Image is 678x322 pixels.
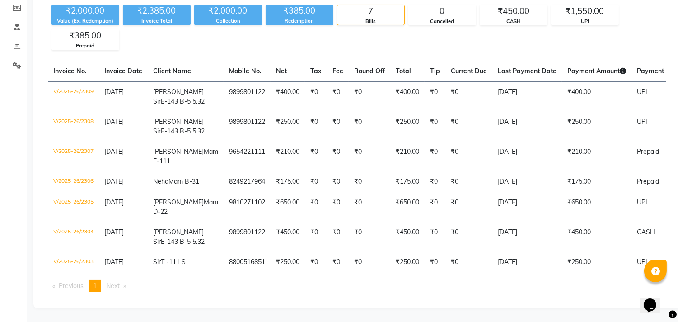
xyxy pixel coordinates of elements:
[492,252,562,273] td: [DATE]
[425,222,445,252] td: ₹0
[327,112,349,142] td: ₹0
[104,88,124,96] span: [DATE]
[271,192,305,222] td: ₹650.00
[637,118,647,126] span: UPI
[349,112,390,142] td: ₹0
[224,252,271,273] td: 8800516851
[637,198,647,206] span: UPI
[52,29,119,42] div: ₹385.00
[390,142,425,171] td: ₹210.00
[161,258,186,266] span: T -111 S
[637,228,655,236] span: CASH
[59,282,84,290] span: Previous
[445,252,492,273] td: ₹0
[48,112,99,142] td: V/2025-26/2308
[123,17,191,25] div: Invoice Total
[492,222,562,252] td: [DATE]
[562,222,631,252] td: ₹450.00
[327,171,349,192] td: ₹0
[53,67,87,75] span: Invoice No.
[425,192,445,222] td: ₹0
[637,88,647,96] span: UPI
[310,67,322,75] span: Tax
[637,258,647,266] span: UPI
[390,81,425,112] td: ₹400.00
[51,5,119,17] div: ₹2,000.00
[153,177,168,185] span: Neha
[271,252,305,273] td: ₹250.00
[349,252,390,273] td: ₹0
[52,42,119,50] div: Prepaid
[480,5,547,18] div: ₹450.00
[93,282,97,290] span: 1
[445,171,492,192] td: ₹0
[305,192,327,222] td: ₹0
[567,67,626,75] span: Payment Amount
[451,67,487,75] span: Current Due
[409,5,476,18] div: 0
[492,171,562,192] td: [DATE]
[409,18,476,25] div: Cancelled
[271,112,305,142] td: ₹250.00
[305,142,327,171] td: ₹0
[48,222,99,252] td: V/2025-26/2304
[552,18,618,25] div: UPI
[492,112,562,142] td: [DATE]
[153,88,204,105] span: [PERSON_NAME] Sir
[224,81,271,112] td: 9899801122
[153,258,161,266] span: Sir
[224,112,271,142] td: 9899801122
[425,142,445,171] td: ₹0
[161,237,205,246] span: E-143 B-5 5.32
[425,112,445,142] td: ₹0
[104,67,142,75] span: Invoice Date
[276,67,287,75] span: Net
[390,171,425,192] td: ₹175.00
[153,118,204,135] span: [PERSON_NAME] Sir
[337,5,404,18] div: 7
[562,142,631,171] td: ₹210.00
[305,81,327,112] td: ₹0
[562,192,631,222] td: ₹650.00
[492,142,562,171] td: [DATE]
[153,147,218,165] span: Mam E-111
[153,228,204,246] span: [PERSON_NAME] Sir
[271,81,305,112] td: ₹400.00
[390,222,425,252] td: ₹450.00
[562,112,631,142] td: ₹250.00
[327,81,349,112] td: ₹0
[640,286,669,313] iframe: chat widget
[48,171,99,192] td: V/2025-26/2306
[161,97,205,105] span: E-143 B-5 5.32
[104,228,124,236] span: [DATE]
[498,67,556,75] span: Last Payment Date
[48,142,99,171] td: V/2025-26/2307
[104,177,124,185] span: [DATE]
[153,198,204,206] span: [PERSON_NAME]
[305,252,327,273] td: ₹0
[445,81,492,112] td: ₹0
[305,171,327,192] td: ₹0
[224,171,271,192] td: 8249217964
[224,222,271,252] td: 9899801122
[349,222,390,252] td: ₹0
[562,252,631,273] td: ₹250.00
[48,81,99,112] td: V/2025-26/2309
[445,222,492,252] td: ₹0
[332,67,343,75] span: Fee
[327,142,349,171] td: ₹0
[637,177,659,185] span: Prepaid
[194,17,262,25] div: Collection
[445,112,492,142] td: ₹0
[305,222,327,252] td: ₹0
[396,67,411,75] span: Total
[271,222,305,252] td: ₹450.00
[354,67,385,75] span: Round Off
[637,147,659,156] span: Prepaid
[48,252,99,273] td: V/2025-26/2303
[271,142,305,171] td: ₹210.00
[153,67,191,75] span: Client Name
[327,192,349,222] td: ₹0
[161,127,205,135] span: E-143 B-5 5.32
[492,192,562,222] td: [DATE]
